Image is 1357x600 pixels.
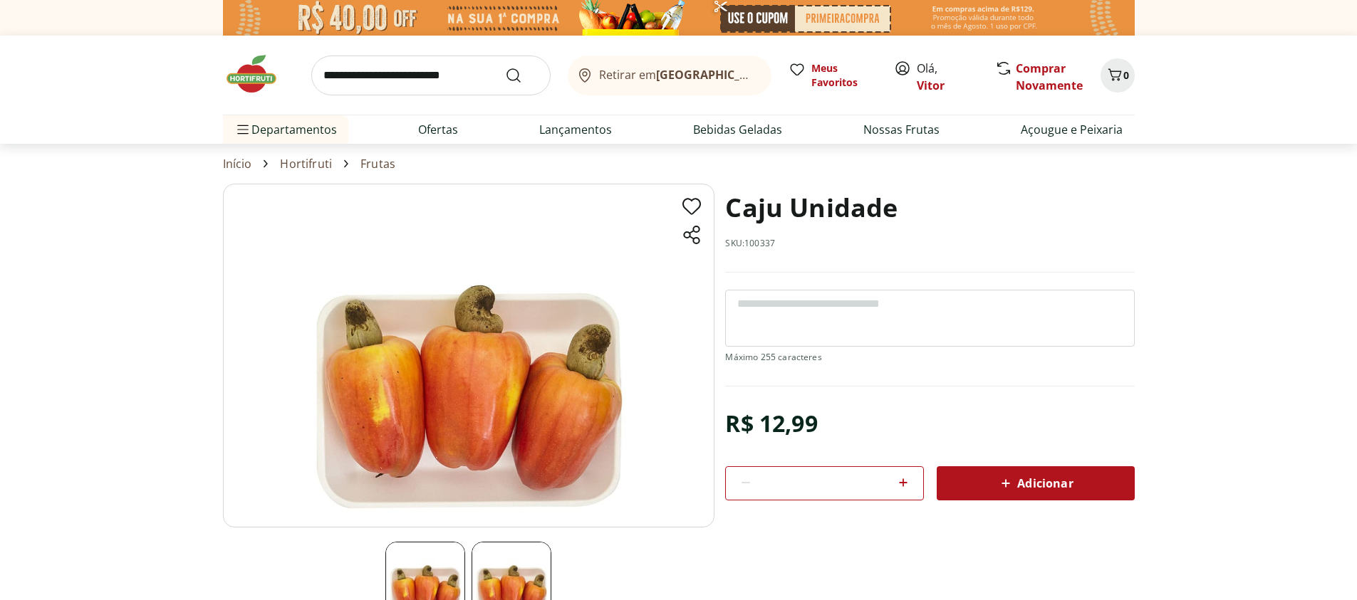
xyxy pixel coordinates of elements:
span: Departamentos [234,112,337,147]
div: R$ 12,99 [725,404,817,443]
h1: Caju Unidade [725,184,898,232]
span: Olá, [917,60,980,94]
a: Bebidas Geladas [693,121,782,138]
a: Ofertas [418,121,458,138]
button: Carrinho [1101,58,1135,93]
img: Principal [223,184,714,527]
a: Início [223,157,252,170]
a: Hortifruti [280,157,332,170]
a: Meus Favoritos [789,61,877,90]
a: Açougue e Peixaria [1021,121,1123,138]
a: Lançamentos [539,121,612,138]
a: Frutas [360,157,395,170]
span: Retirar em [599,68,757,81]
button: Submit Search [505,67,539,84]
button: Menu [234,112,251,147]
span: Meus Favoritos [811,61,877,90]
b: [GEOGRAPHIC_DATA]/[GEOGRAPHIC_DATA] [656,67,896,83]
img: Hortifruti [223,53,294,95]
button: Adicionar [937,466,1135,500]
a: Vitor [917,78,945,93]
a: Nossas Frutas [863,121,940,138]
p: SKU: 100337 [725,238,775,249]
span: Adicionar [997,475,1073,492]
span: 0 [1123,68,1129,82]
a: Comprar Novamente [1016,60,1083,93]
button: Retirar em[GEOGRAPHIC_DATA]/[GEOGRAPHIC_DATA] [568,56,771,95]
input: search [311,56,551,95]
